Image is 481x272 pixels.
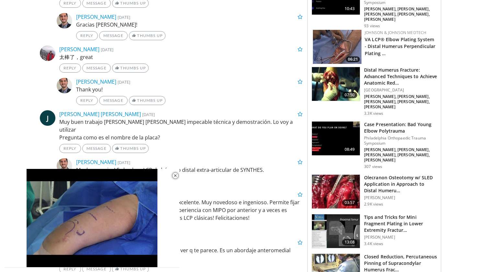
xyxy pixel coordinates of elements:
[76,159,116,166] a: [PERSON_NAME]
[76,13,116,20] a: [PERSON_NAME]
[313,30,361,64] img: zd001ae8f-b22b-4d3d-b584-8ac34d1ab67b.150x105_q85_crop-smart_upscale.jpg
[346,56,360,62] span: 06:21
[364,136,437,146] p: Philadelphia Orthopaedic Trauma Symposium
[76,86,303,93] p: Thank you!
[76,31,98,40] a: Reply
[364,88,437,93] p: [GEOGRAPHIC_DATA]
[99,96,128,105] a: Message
[364,202,383,207] p: 2.9K views
[342,6,358,12] span: 10:43
[82,64,111,73] a: Message
[59,246,303,262] p: [PERSON_NAME]! Echa un ojo a mi técnica mipo a ver q te parece. Es un abordaje anteromedial dista...
[364,147,437,163] p: [PERSON_NAME], [PERSON_NAME], [PERSON_NAME], [PERSON_NAME], [PERSON_NAME]
[40,110,55,126] a: J
[59,46,99,53] a: [PERSON_NAME]
[5,169,179,267] video-js: Video Player
[59,64,81,73] a: Reply
[40,45,55,61] img: Avatar
[82,144,111,153] a: Message
[118,14,130,20] small: [DATE]
[101,47,113,53] small: [DATE]
[312,67,437,116] a: 07:50 Distal Humerus Fracture: Advanced Techniques to Achieve Anatomic Red… [GEOGRAPHIC_DATA] [PE...
[342,146,358,153] span: 08:49
[118,160,130,165] small: [DATE]
[342,199,358,206] span: 03:57
[364,94,437,110] p: [PERSON_NAME], [PERSON_NAME], [PERSON_NAME], [PERSON_NAME], [PERSON_NAME]
[57,78,72,93] img: Avatar
[364,235,437,240] p: [PERSON_NAME]
[57,158,72,174] img: Avatar
[364,195,437,200] p: [PERSON_NAME]
[112,64,149,73] a: Thumbs Up
[312,121,437,169] a: 08:49 Case Presentation: Bad Young Elbow Polytrauma Philadelphia Orthopaedic Trauma Symposium [PE...
[313,30,361,64] a: 06:21
[59,111,141,118] a: [PERSON_NAME] [PERSON_NAME]
[118,79,130,85] small: [DATE]
[76,78,116,85] a: [PERSON_NAME]
[365,30,426,35] a: Johnson & Johnson MedTech
[59,53,303,61] p: 太棒了，great
[342,92,358,98] span: 07:50
[59,198,303,222] p: [PERSON_NAME]. Ya lo había visto y me pareció excelente. Muy novedoso e ingenioso. Permite fijar ...
[129,31,166,40] a: Thumbs Up
[169,169,182,183] button: Close
[76,96,98,105] a: Reply
[76,166,303,174] p: Muchas gracias! Es la placa LCP de húmero distal extra-articular de SYNTHES.
[312,214,360,248] img: e99c8a6e-85d3-4423-8a25-c053fab901c1.150x105_q85_crop-smart_upscale.jpg
[364,6,437,22] p: [PERSON_NAME], [PERSON_NAME], [PERSON_NAME], [PERSON_NAME], [PERSON_NAME]
[364,111,383,116] p: 3.3K views
[342,239,358,245] span: 13:08
[312,67,360,101] img: b6c6f771-55ef-4b53-961c-e93b7f258022.150x105_q85_crop-smart_upscale.jpg
[99,31,128,40] a: Message
[364,67,437,86] h3: Distal Humerus Fracture: Advanced Techniques to Achieve Anatomic Red…
[364,23,380,29] p: 93 views
[312,174,437,209] a: 03:57 Olecranon Osteotomy w/ SLED Application in Approach to Distal Humeru… [PERSON_NAME] 2.9K views
[112,144,149,153] a: Thumbs Up
[364,214,437,233] h3: Tips and Tricks for Mini Fragment Plating in Lower Extremity Fractur…
[364,121,437,134] h3: Case Presentation: Bad Young Elbow Polytrauma
[364,164,382,169] p: 307 views
[312,214,437,248] a: 13:08 Tips and Tricks for Mini Fragment Plating in Lower Extremity Fractur… [PERSON_NAME] 3.4K views
[312,122,360,155] img: d0e4f918-ce73-4d60-9168-dfcc6753585a.150x105_q85_crop-smart_upscale.jpg
[129,96,166,105] a: Thumbs Up
[364,241,383,246] p: 3.4K views
[365,36,435,56] a: VA LCP® Elbow Plating System - Distal Humerus Perpendicular Plating …
[312,175,360,208] img: 54403d27-7dbc-422e-a949-f2c72442fa3e.150x105_q85_crop-smart_upscale.jpg
[364,174,437,194] h3: Olecranon Osteotomy w/ SLED Application in Approach to Distal Humeru…
[59,144,81,153] a: Reply
[57,13,72,29] img: Avatar
[142,112,155,117] small: [DATE]
[76,21,303,29] p: Gracias [PERSON_NAME]!
[59,118,303,141] p: Muy buen trabajo [PERSON_NAME] [PERSON_NAME] impecable técnica y demostración. Lo voy a utilizar ...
